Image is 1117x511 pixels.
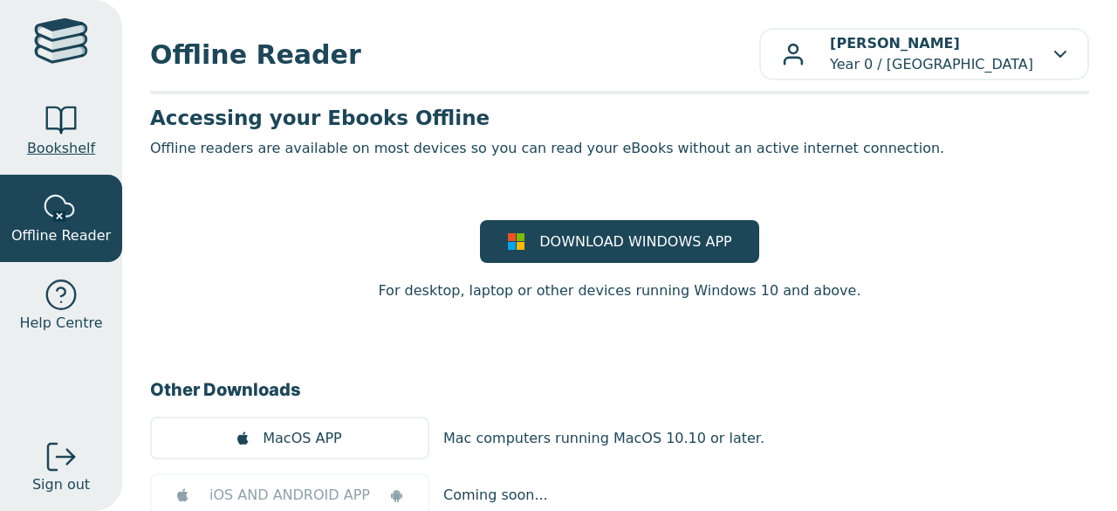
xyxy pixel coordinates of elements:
span: MacOS APP [263,428,341,449]
p: Mac computers running MacOS 10.10 or later. [443,428,764,449]
span: Offline Reader [11,225,111,246]
span: iOS AND ANDROID APP [209,485,370,506]
p: Offline readers are available on most devices so you can read your eBooks without an active inter... [150,138,1089,159]
a: MacOS APP [150,417,429,459]
p: For desktop, laptop or other devices running Windows 10 and above. [378,280,860,301]
a: DOWNLOAD WINDOWS APP [480,220,759,263]
b: [PERSON_NAME] [830,35,960,52]
h3: Accessing your Ebooks Offline [150,105,1089,131]
p: Year 0 / [GEOGRAPHIC_DATA] [830,33,1033,75]
span: Bookshelf [27,138,95,159]
span: Help Centre [19,313,102,334]
h3: Other Downloads [150,376,1089,403]
span: Offline Reader [150,35,759,74]
p: Coming soon... [443,485,548,506]
span: Sign out [32,474,90,495]
span: DOWNLOAD WINDOWS APP [539,231,731,252]
button: [PERSON_NAME]Year 0 / [GEOGRAPHIC_DATA] [759,28,1089,80]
